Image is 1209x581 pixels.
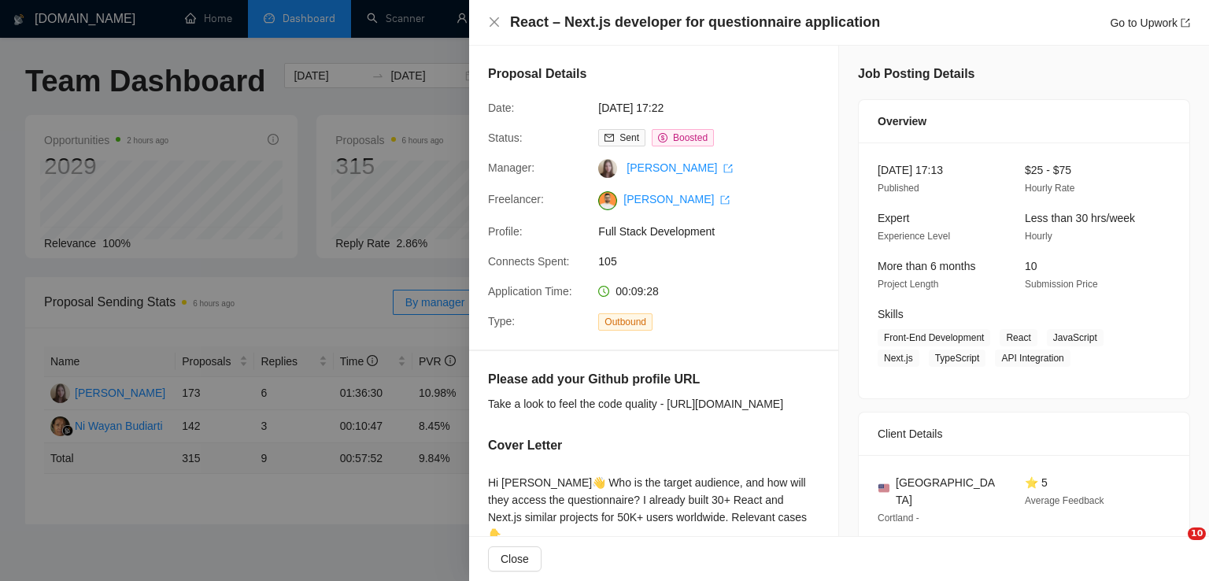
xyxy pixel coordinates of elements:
[488,436,562,455] h5: Cover Letter
[598,253,834,270] span: 105
[488,16,501,29] button: Close
[488,225,523,238] span: Profile:
[929,350,986,367] span: TypeScript
[1047,329,1104,346] span: JavaScript
[878,212,909,224] span: Expert
[1025,495,1104,506] span: Average Feedback
[878,164,943,176] span: [DATE] 17:13
[510,13,880,32] h4: React – Next.js developer for questionnaire application
[878,113,926,130] span: Overview
[501,550,529,568] span: Close
[896,474,1000,509] span: [GEOGRAPHIC_DATA]
[1025,231,1052,242] span: Hourly
[1025,183,1074,194] span: Hourly Rate
[878,513,919,524] span: Cortland -
[878,260,976,272] span: More than 6 months
[723,164,733,173] span: export
[488,315,515,328] span: Type:
[488,546,542,572] button: Close
[878,483,889,494] img: 🇺🇸
[627,161,733,174] a: [PERSON_NAME] export
[623,193,730,205] a: [PERSON_NAME] export
[1181,18,1190,28] span: export
[720,195,730,205] span: export
[488,255,570,268] span: Connects Spent:
[1025,212,1135,224] span: Less than 30 hrs/week
[598,313,653,331] span: Outbound
[1188,527,1206,540] span: 10
[878,329,990,346] span: Front-End Development
[1155,527,1193,565] iframe: Intercom live chat
[1000,329,1037,346] span: React
[488,102,514,114] span: Date:
[598,191,617,210] img: c1NLmzrk-0pBZjOo1nLSJnOz0itNHKTdmMHAt8VIsLFzaWqqsJDJtcFyV3OYvrqgu3
[488,395,783,413] div: Take a look to feel the code quality - [URL][DOMAIN_NAME]
[619,132,639,143] span: Sent
[1025,260,1037,272] span: 10
[488,65,586,83] h5: Proposal Details
[878,279,938,290] span: Project Length
[878,413,1170,455] div: Client Details
[488,370,739,389] h5: Please add your Github profile URL
[878,183,919,194] span: Published
[488,285,572,298] span: Application Time:
[1110,17,1190,29] a: Go to Upworkexport
[604,133,614,142] span: mail
[616,285,659,298] span: 00:09:28
[488,161,534,174] span: Manager:
[488,131,523,144] span: Status:
[673,132,708,143] span: Boosted
[658,133,667,142] span: dollar
[995,350,1070,367] span: API Integration
[1025,164,1071,176] span: $25 - $75
[598,286,609,297] span: clock-circle
[1025,476,1048,489] span: ⭐ 5
[1025,279,1098,290] span: Submission Price
[598,99,834,117] span: [DATE] 17:22
[598,223,834,240] span: Full Stack Development
[878,231,950,242] span: Experience Level
[858,65,974,83] h5: Job Posting Details
[488,16,501,28] span: close
[878,350,919,367] span: Next.js
[878,308,904,320] span: Skills
[488,193,544,205] span: Freelancer:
